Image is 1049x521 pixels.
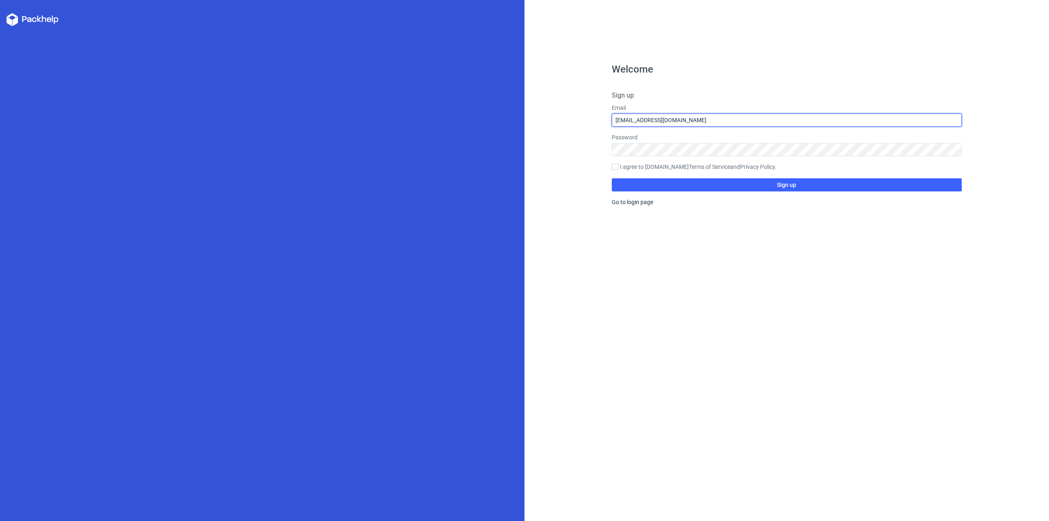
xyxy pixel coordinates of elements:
h4: Sign up [612,91,961,100]
label: Email [612,104,961,112]
label: Password [612,133,961,141]
a: Go to login page [612,199,653,205]
label: I agree to [DOMAIN_NAME] and . [612,163,961,172]
h1: Welcome [612,64,961,74]
a: Privacy Policy [740,164,775,170]
a: Terms of Service [689,164,730,170]
button: Sign up [612,178,961,191]
span: Sign up [777,182,796,188]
